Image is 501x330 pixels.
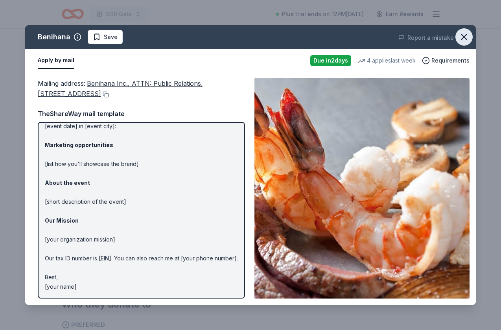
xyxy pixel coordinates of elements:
span: Benihana Inc., ATTN: Public Relations, [STREET_ADDRESS] [38,79,203,98]
button: Apply by mail [38,52,74,69]
span: Requirements [431,56,470,65]
div: 4 applies last week [357,56,416,65]
span: Save [104,32,118,42]
div: Benihana [38,31,70,43]
div: Mailing address : [38,78,245,99]
div: TheShareWay mail template [38,109,245,119]
div: Due in 2 days [310,55,351,66]
strong: Marketing opportunities [45,142,113,148]
img: Image for Benihana [254,78,470,299]
strong: About the event [45,179,90,186]
button: Save [88,30,123,44]
button: Report a mistake [398,33,454,42]
p: Hi [name/there], I am [your name] from [your org]. We are seeking [requested item] donation from ... [45,84,238,291]
button: Requirements [422,56,470,65]
strong: Our Mission [45,217,79,224]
